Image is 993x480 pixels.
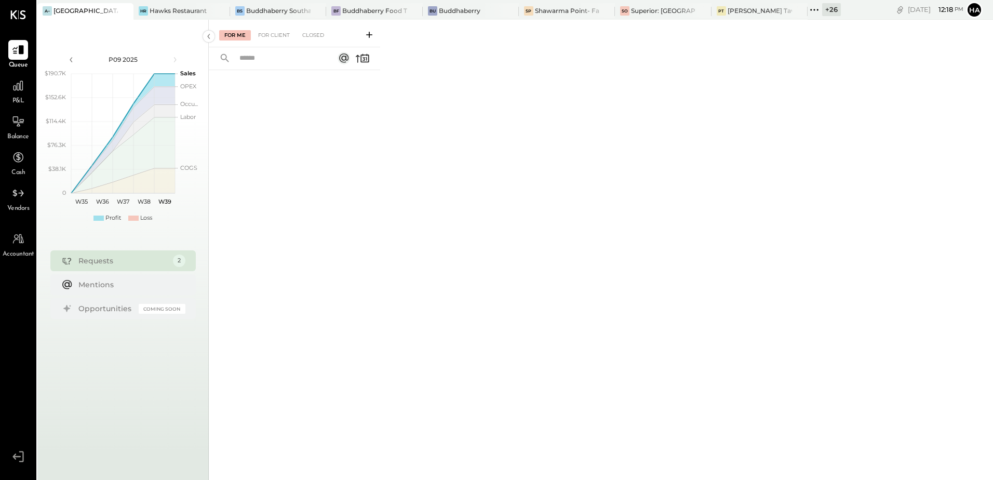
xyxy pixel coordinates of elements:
[173,255,185,267] div: 2
[139,6,148,16] div: HR
[105,214,121,222] div: Profit
[3,250,34,259] span: Accountant
[96,198,109,205] text: W36
[62,189,66,196] text: 0
[180,70,196,77] text: Sales
[78,279,180,290] div: Mentions
[620,6,629,16] div: SO
[48,165,66,172] text: $38.1K
[535,6,599,15] div: Shawarma Point- Fareground
[117,198,129,205] text: W37
[7,204,30,214] span: Vendors
[45,70,66,77] text: $190.7K
[79,55,167,64] div: P09 2025
[180,164,197,171] text: COGS
[7,132,29,142] span: Balance
[342,6,407,15] div: Buddhaberry Food Truck
[631,6,695,15] div: Superior: [GEOGRAPHIC_DATA]
[822,3,841,16] div: + 26
[75,198,88,205] text: W35
[235,6,245,16] div: BS
[428,6,437,16] div: Bu
[78,256,168,266] div: Requests
[246,6,311,15] div: Buddhaberry Southampton
[137,198,150,205] text: W38
[47,141,66,149] text: $76.3K
[45,94,66,101] text: $152.6K
[439,6,480,15] div: Buddhaberry
[219,30,251,41] div: For Me
[1,76,36,106] a: P&L
[53,6,118,15] div: [GEOGRAPHIC_DATA] – [GEOGRAPHIC_DATA]
[253,30,295,41] div: For Client
[43,6,52,16] div: A–
[966,2,983,18] button: Ha
[717,6,726,16] div: PT
[180,113,196,121] text: Labor
[1,148,36,178] a: Cash
[180,83,197,90] text: OPEX
[139,304,185,314] div: Coming Soon
[1,183,36,214] a: Vendors
[46,117,66,125] text: $114.4K
[150,6,207,15] div: Hawks Restaurant
[12,97,24,106] span: P&L
[331,6,341,16] div: BF
[895,4,905,15] div: copy link
[908,5,963,15] div: [DATE]
[1,112,36,142] a: Balance
[297,30,329,41] div: Closed
[524,6,533,16] div: SP
[1,229,36,259] a: Accountant
[180,100,198,108] text: Occu...
[11,168,25,178] span: Cash
[9,61,28,70] span: Queue
[158,198,171,205] text: W39
[728,6,792,15] div: [PERSON_NAME] Tavern
[1,40,36,70] a: Queue
[140,214,152,222] div: Loss
[78,303,133,314] div: Opportunities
